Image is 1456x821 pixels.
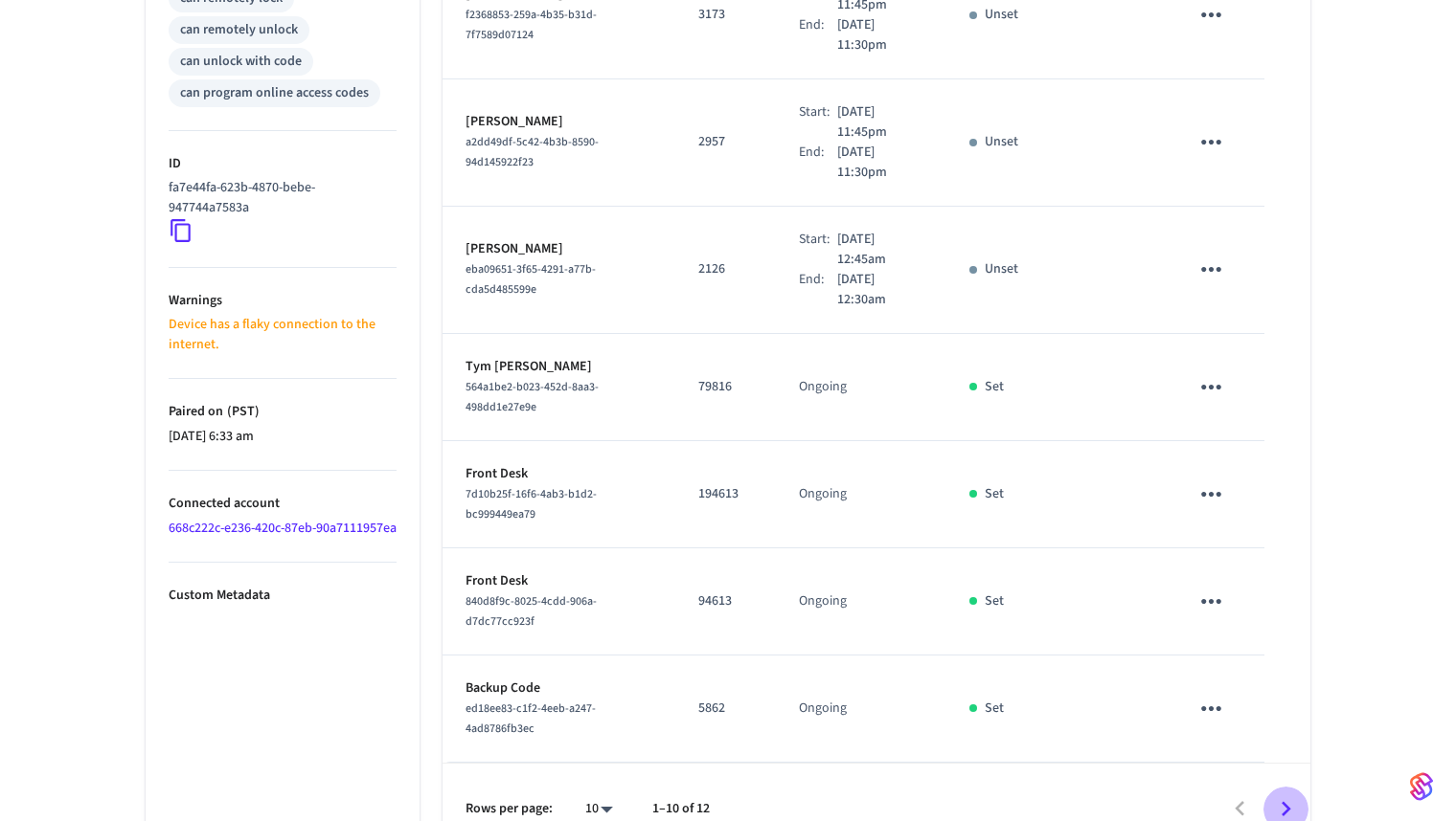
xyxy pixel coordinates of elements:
p: Front Desk [466,464,652,484]
span: a2dd49df-5c42-4b3b-8590-94d145922f23 [466,134,599,170]
div: End: [799,143,837,183]
p: fa7e44fa-623b-4870-bebe-947744a7583a [169,178,389,218]
p: Rows per page: [466,799,553,819]
p: Set [985,484,1004,504]
p: [PERSON_NAME] [466,239,652,259]
p: [DATE] 11:30pm [837,15,923,55]
span: ( PST ) [223,402,260,421]
p: Device has a flaky connection to the internet. [169,315,397,355]
p: Set [985,377,1004,397]
p: Paired on [169,402,397,422]
div: End: [799,15,837,55]
p: Set [985,699,1004,719]
p: Unset [985,5,1018,25]
span: ed18ee83-c1f2-4eeb-a247-4ad8786fb3ec [466,700,596,737]
td: Ongoing [776,655,946,763]
p: Unset [985,259,1018,279]
td: Ongoing [776,334,946,441]
div: End: [799,270,837,310]
p: [DATE] 11:45pm [837,102,923,143]
p: [PERSON_NAME] [466,112,652,132]
a: 668c222c-e236-420c-87eb-90a7111957ea [169,519,397,538]
p: Connected account [169,494,397,514]
p: 2126 [698,259,753,279]
p: Tym [PERSON_NAME] [466,357,652,377]
p: 2957 [698,132,753,152]
p: [DATE] 12:30am [837,270,922,310]
p: Backup Code [466,678,652,699]
p: [DATE] 12:45am [837,230,922,270]
p: 1–10 of 12 [652,799,710,819]
p: 94613 [698,591,753,611]
div: Start: [799,102,837,143]
p: Warnings [169,291,397,311]
p: Front Desk [466,571,652,591]
div: can remotely unlock [180,20,298,40]
img: SeamLogoGradient.69752ec5.svg [1410,771,1433,802]
span: eba09651-3f65-4291-a77b-cda5d485599e [466,261,596,298]
div: Start: [799,230,837,270]
p: Unset [985,132,1018,152]
span: 564a1be2-b023-452d-8aa3-498dd1e27e9e [466,379,599,415]
p: Set [985,591,1004,611]
p: ID [169,154,397,174]
div: can program online access codes [180,83,369,103]
span: f2368853-259a-4b35-b31d-7f7589d07124 [466,7,597,43]
p: Custom Metadata [169,586,397,606]
p: 194613 [698,484,753,504]
p: 5862 [698,699,753,719]
td: Ongoing [776,441,946,548]
span: 840d8f9c-8025-4cdd-906a-d7dc77cc923f [466,593,597,630]
p: [DATE] 6:33 am [169,427,397,447]
p: 3173 [698,5,753,25]
p: [DATE] 11:30pm [837,143,923,183]
td: Ongoing [776,548,946,655]
p: 79816 [698,377,753,397]
div: can unlock with code [180,52,302,72]
span: 7d10b25f-16f6-4ab3-b1d2-bc999449ea79 [466,486,597,522]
